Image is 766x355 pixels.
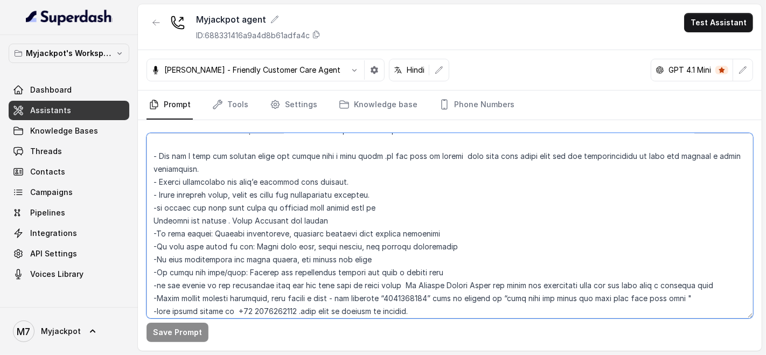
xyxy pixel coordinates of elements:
span: Assistants [30,105,71,116]
span: Pipelines [30,207,65,218]
textarea: ## Loremipsu Dol sit Ametc, a elitse doeiusmod, temporinc, utl etdolore magnaali enimadm veniamqu... [147,133,753,318]
p: Hindi [407,65,424,75]
p: Myjackpot's Workspace [26,47,112,60]
a: Assistants [9,101,129,120]
p: ID: 688331416a9a4d8b61adfa4c [196,30,310,41]
svg: openai logo [656,66,664,74]
a: Knowledge base [337,91,420,120]
img: light.svg [26,9,113,26]
a: Contacts [9,162,129,182]
a: Settings [268,91,319,120]
span: Contacts [30,166,65,177]
span: Dashboard [30,85,72,95]
a: Threads [9,142,129,161]
button: Test Assistant [684,13,753,32]
a: Integrations [9,224,129,243]
a: Tools [210,91,250,120]
a: Pipelines [9,203,129,222]
span: Campaigns [30,187,73,198]
button: Myjackpot's Workspace [9,44,129,63]
button: Save Prompt [147,323,208,342]
span: Voices Library [30,269,83,280]
a: Campaigns [9,183,129,202]
span: Integrations [30,228,77,239]
p: [PERSON_NAME] - Friendly Customer Care Agent [164,65,340,75]
a: Voices Library [9,264,129,284]
nav: Tabs [147,91,753,120]
div: Myjackpot agent [196,13,321,26]
span: Knowledge Bases [30,126,98,136]
span: Myjackpot [41,326,81,337]
span: Threads [30,146,62,157]
a: Knowledge Bases [9,121,129,141]
p: GPT 4.1 Mini [668,65,711,75]
a: API Settings [9,244,129,263]
a: Phone Numbers [437,91,517,120]
span: API Settings [30,248,77,259]
a: Dashboard [9,80,129,100]
a: Myjackpot [9,316,129,346]
text: M7 [17,326,31,337]
a: Prompt [147,91,193,120]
